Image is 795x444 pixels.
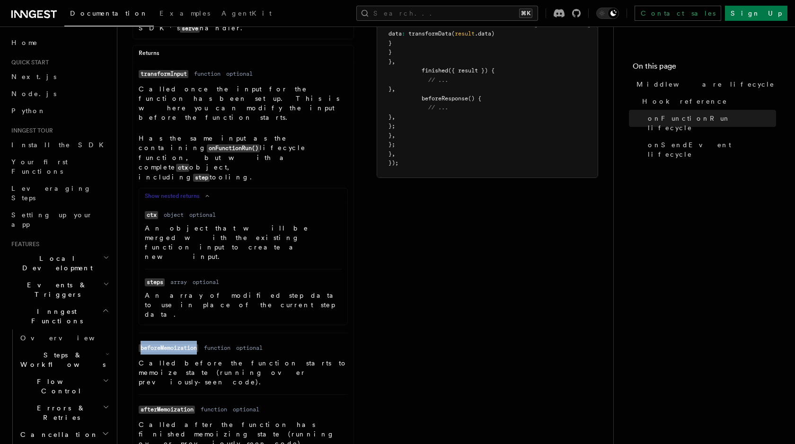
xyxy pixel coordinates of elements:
[648,140,776,159] span: onSendEvent lifecycle
[180,25,200,33] code: serve
[8,127,53,134] span: Inngest tour
[428,77,448,83] span: // ...
[392,114,395,120] span: ,
[17,403,103,422] span: Errors & Retries
[448,67,495,74] span: ({ result }) {
[389,58,392,65] span: }
[392,86,395,92] span: ,
[725,6,787,21] a: Sign Up
[451,30,455,37] span: (
[635,6,721,21] a: Contact sales
[159,9,210,17] span: Examples
[11,141,109,149] span: Install the SDK
[145,223,342,261] p: An object that will be merged with the existing function input to create a new input.
[442,21,601,28] span: // Transform data before it goes back to Inngest
[8,34,111,51] a: Home
[389,114,392,120] span: }
[392,58,395,65] span: ,
[455,30,475,37] span: result
[145,211,158,219] code: ctx
[236,344,263,352] dd: optional
[8,250,111,276] button: Local Development
[596,8,619,19] button: Toggle dark mode
[193,174,210,182] code: step
[8,136,111,153] a: Install the SDK
[139,344,198,352] code: beforeMemoization
[475,30,495,37] span: .data)
[422,67,448,74] span: finished
[17,329,111,346] a: Overview
[8,303,111,329] button: Inngest Functions
[139,358,348,387] p: Called before the function starts to memoize state (running over previously-seen code).
[189,211,216,219] dd: optional
[644,110,776,136] a: onFunctionRun lifecycle
[139,84,348,122] p: Called once the input for the function has been set up. This is where you can modify the input be...
[8,307,102,326] span: Inngest Functions
[11,90,56,98] span: Node.js
[139,70,188,78] code: transformInput
[226,70,253,78] dd: optional
[17,377,103,396] span: Flow Control
[389,160,398,166] span: });
[164,211,184,219] dd: object
[422,95,468,102] span: beforeResponse
[644,136,776,163] a: onSendEvent lifecycle
[8,206,111,233] a: Setting up your app
[17,373,111,400] button: Flow Control
[402,30,405,37] span: :
[8,68,111,85] a: Next.js
[11,107,46,115] span: Python
[642,97,727,106] span: Hook reference
[392,151,395,157] span: ,
[207,144,260,152] code: onFunctionRun()
[11,211,93,228] span: Setting up your app
[356,6,538,21] button: Search...⌘K
[389,40,392,46] span: }
[8,85,111,102] a: Node.js
[636,80,775,89] span: Middleware lifecycle
[70,9,148,17] span: Documentation
[638,93,776,110] a: Hook reference
[17,430,98,439] span: Cancellation
[139,406,195,414] code: afterMemoization
[20,334,118,342] span: Overview
[8,59,49,66] span: Quick start
[389,30,402,37] span: data
[17,350,106,369] span: Steps & Workflows
[194,70,221,78] dd: function
[145,278,165,286] code: steps
[204,344,230,352] dd: function
[133,49,353,61] div: Returns
[389,151,392,157] span: }
[8,180,111,206] a: Leveraging Steps
[193,278,219,286] dd: optional
[17,400,111,426] button: Errors & Retries
[8,280,103,299] span: Events & Triggers
[145,291,342,319] p: An array of modified step data to use in place of the current step data.
[468,95,481,102] span: () {
[428,104,448,111] span: // ...
[8,254,103,273] span: Local Development
[389,123,395,129] span: };
[8,240,39,248] span: Features
[139,133,348,182] p: Has the same input as the containing lifecycle function, but with a complete object, including to...
[17,346,111,373] button: Steps & Workflows
[201,406,227,413] dd: function
[154,3,216,26] a: Examples
[389,141,395,148] span: };
[221,9,272,17] span: AgentKit
[145,192,213,200] button: Show nested returns
[11,73,56,80] span: Next.js
[408,30,451,37] span: transformData
[176,164,189,172] code: ctx
[392,132,395,139] span: ,
[389,86,392,92] span: }
[17,426,111,443] button: Cancellation
[11,38,38,47] span: Home
[648,114,776,133] span: onFunctionRun lifecycle
[64,3,154,27] a: Documentation
[11,158,68,175] span: Your first Functions
[633,76,776,93] a: Middleware lifecycle
[633,61,776,76] h4: On this page
[8,276,111,303] button: Events & Triggers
